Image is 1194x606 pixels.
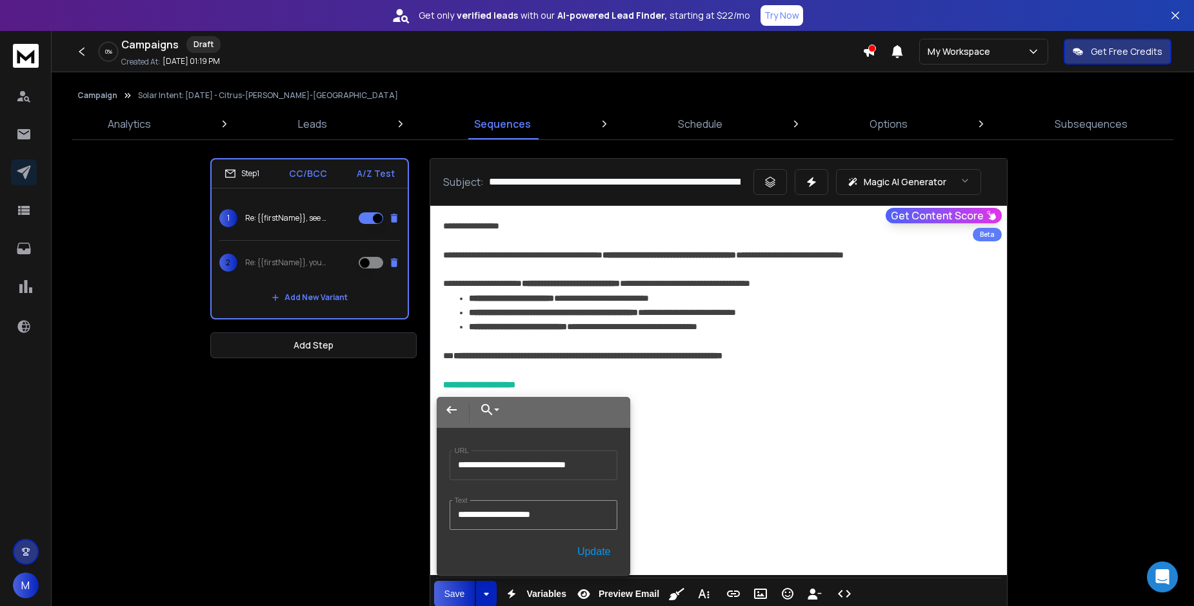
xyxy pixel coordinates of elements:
button: M [13,572,39,598]
p: Solar Intent: [DATE] - Citrus-[PERSON_NAME]-[GEOGRAPHIC_DATA] [138,90,398,101]
p: Get only with our starting at $22/mo [419,9,750,22]
a: Leads [290,108,335,139]
strong: verified leads [457,9,518,22]
button: Get Content Score [886,208,1002,223]
p: Get Free Credits [1091,45,1162,58]
p: Schedule [678,116,722,132]
a: Schedule [670,108,730,139]
strong: AI-powered Lead Finder, [557,9,667,22]
p: Options [870,116,908,132]
p: Created At: [121,57,160,67]
button: Update [571,540,617,563]
span: Variables [524,589,569,600]
button: Add Step [210,332,417,358]
span: 2 [219,254,237,272]
button: Campaign [77,90,117,101]
p: Try Now [764,9,799,22]
button: Add New Variant [261,285,358,310]
span: Preview Email [596,589,662,600]
p: 0 % [105,48,112,56]
label: URL [452,447,472,455]
a: Options [862,108,915,139]
div: Step 1 [224,168,259,179]
button: Choose Link [472,397,502,423]
label: Text [452,496,470,505]
div: Draft [186,36,221,53]
a: Subsequences [1047,108,1135,139]
li: Step1CC/BCCA/Z Test1Re: {{firstName}}, see how much you could Save with Solar (No Phone Call Need... [210,158,409,319]
img: logo [13,44,39,68]
p: A/Z Test [357,167,395,180]
p: [DATE] 01:19 PM [163,56,220,66]
a: Analytics [100,108,159,139]
p: Magic AI Generator [864,176,946,188]
p: Sequences [474,116,531,132]
p: My Workspace [928,45,995,58]
p: Analytics [108,116,151,132]
div: Open Intercom Messenger [1147,561,1178,592]
div: Beta [973,228,1002,241]
button: Magic AI Generator [836,169,981,195]
p: Re: {{firstName}}, see how much you could Save with Solar (No Phone Call Needed) [245,213,328,223]
p: Subsequences [1055,116,1128,132]
button: Try Now [761,5,803,26]
button: Back [437,397,466,423]
h1: Campaigns [121,37,179,52]
a: Sequences [466,108,539,139]
p: Subject: [443,174,484,190]
p: Re: {{firstName}}, your solar savings report is waiting (no phone call required)... [245,258,328,268]
button: Get Free Credits [1064,39,1171,65]
span: 1 [219,209,237,227]
p: Leads [298,116,327,132]
p: CC/BCC [289,167,327,180]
